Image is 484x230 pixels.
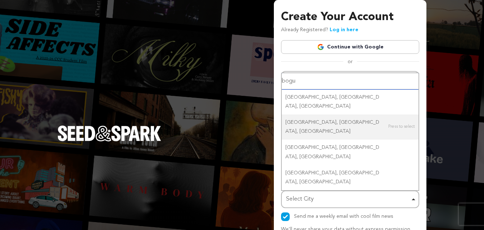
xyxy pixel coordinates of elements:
img: Google logo [317,43,324,51]
div: [GEOGRAPHIC_DATA], [GEOGRAPHIC_DATA], [GEOGRAPHIC_DATA] [282,114,419,140]
a: Seed&Spark Homepage [58,126,161,156]
input: Name [281,71,419,89]
img: Seed&Spark Logo [58,126,161,141]
span: or [343,58,357,65]
input: Select City [282,73,419,89]
a: Log in here [330,27,358,32]
div: [GEOGRAPHIC_DATA], [GEOGRAPHIC_DATA], [GEOGRAPHIC_DATA] [282,89,419,114]
h3: Create Your Account [281,9,419,26]
div: [GEOGRAPHIC_DATA], [GEOGRAPHIC_DATA], [GEOGRAPHIC_DATA] [282,165,419,190]
div: [GEOGRAPHIC_DATA], [GEOGRAPHIC_DATA], [GEOGRAPHIC_DATA] [282,140,419,165]
label: Send me a weekly email with cool film news [294,214,393,219]
div: Select City [286,194,410,205]
a: Continue with Google [281,40,419,54]
p: Already Registered? [281,26,358,34]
